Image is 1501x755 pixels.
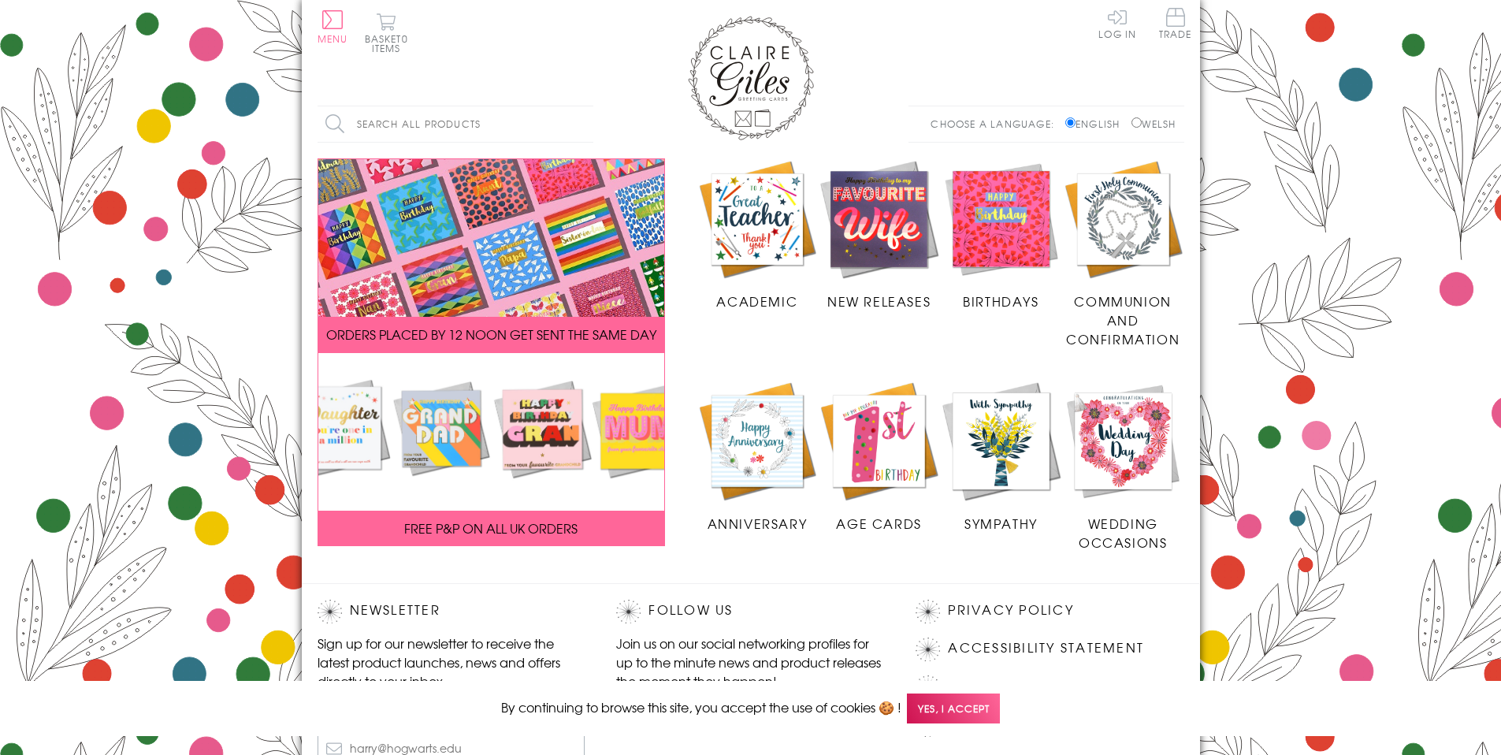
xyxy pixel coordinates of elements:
img: Claire Giles Greetings Cards [688,16,814,140]
input: Search [578,106,593,142]
p: Choose a language: [931,117,1062,131]
button: Basket0 items [365,13,408,53]
input: Welsh [1131,117,1142,128]
a: Wedding Occasions [1062,380,1184,552]
span: 0 items [372,32,408,55]
span: Trade [1159,8,1192,39]
span: New Releases [827,292,931,311]
span: Menu [318,32,348,46]
a: Blog [948,675,990,697]
p: Join us on our social networking profiles for up to the minute news and product releases the mome... [616,634,884,690]
a: New Releases [818,158,940,311]
a: Academic [697,158,819,311]
span: ORDERS PLACED BY 12 NOON GET SENT THE SAME DAY [326,325,656,344]
span: Age Cards [836,514,921,533]
label: English [1065,117,1128,131]
label: Welsh [1131,117,1176,131]
span: Academic [716,292,797,311]
span: Birthdays [963,292,1038,311]
a: Sympathy [940,380,1062,533]
a: Trade [1159,8,1192,42]
span: Sympathy [964,514,1038,533]
a: Anniversary [697,380,819,533]
p: Sign up for our newsletter to receive the latest product launches, news and offers directly to yo... [318,634,585,690]
input: English [1065,117,1076,128]
span: Wedding Occasions [1079,514,1167,552]
input: Search all products [318,106,593,142]
a: Accessibility Statement [948,638,1144,659]
span: Communion and Confirmation [1066,292,1180,348]
a: Communion and Confirmation [1062,158,1184,349]
span: Yes, I accept [907,694,1000,724]
a: Age Cards [818,380,940,533]
span: FREE P&P ON ALL UK ORDERS [404,519,578,537]
a: Log In [1098,8,1136,39]
span: Anniversary [708,514,808,533]
button: Menu [318,10,348,43]
a: Privacy Policy [948,600,1073,621]
a: Birthdays [940,158,1062,311]
h2: Follow Us [616,600,884,623]
h2: Newsletter [318,600,585,623]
